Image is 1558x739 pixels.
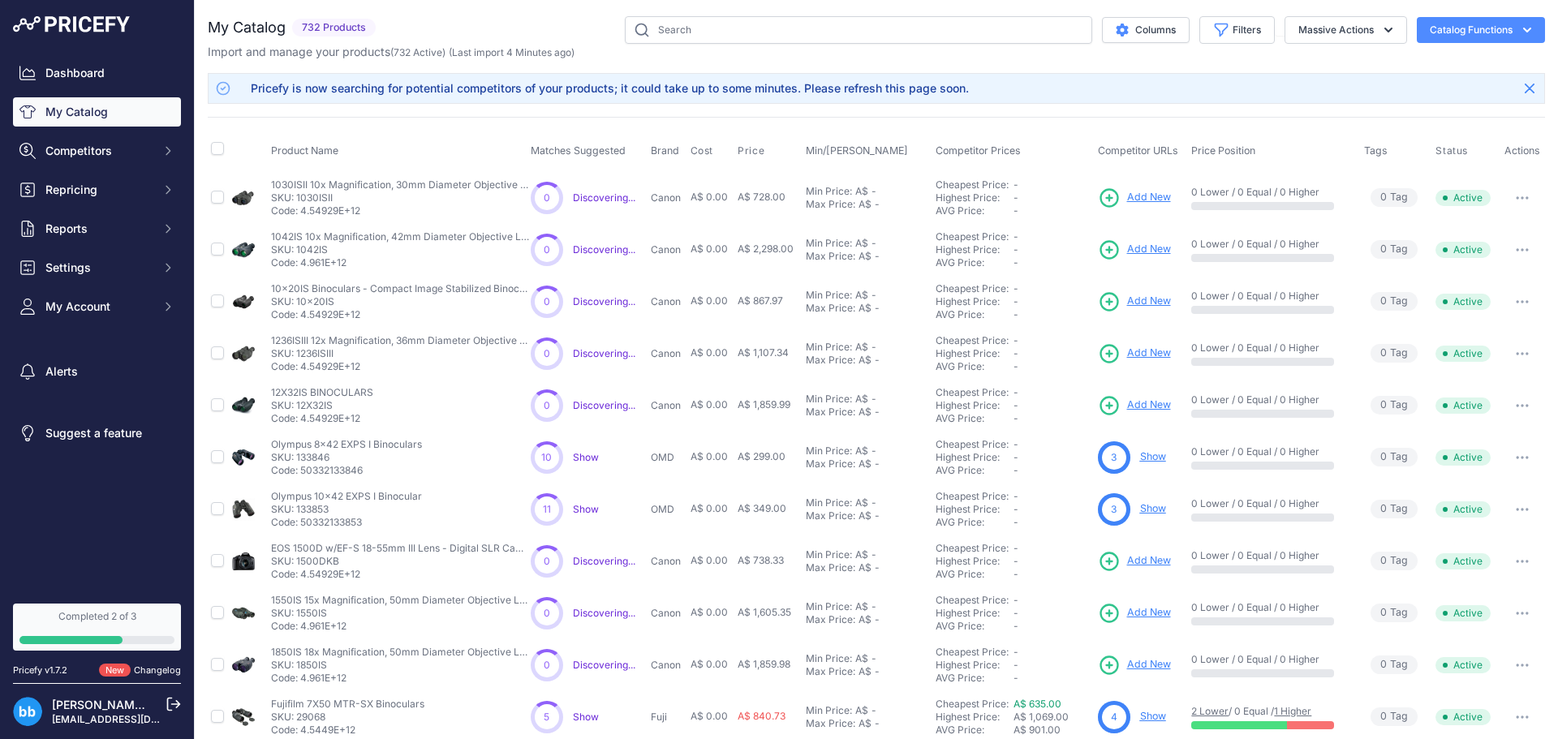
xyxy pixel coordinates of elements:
a: Add New [1098,342,1171,365]
span: Discovering... [573,295,635,307]
span: Tag [1371,292,1418,311]
span: Tag [1371,604,1418,622]
span: - [1014,607,1018,619]
span: Discovering... [573,659,635,671]
span: Active [1435,190,1491,206]
p: 0 Lower / 0 Equal / 0 Higher [1191,549,1347,562]
button: Columns [1102,17,1190,43]
div: A$ [855,445,868,458]
button: Massive Actions [1285,16,1407,44]
a: Show [1140,710,1166,722]
p: Code: 4.54929E+12 [271,308,531,321]
span: 0 [1380,190,1387,205]
button: Status [1435,144,1471,157]
div: Highest Price: [936,243,1014,256]
a: Alerts [13,357,181,386]
a: Add New [1098,654,1171,677]
a: Show [573,711,599,723]
div: AVG Price: [936,568,1014,581]
span: A$ 0.00 [691,191,728,203]
p: 1042IS 10x Magnification, 42mm Diameter Objective Lens, OIS, water resistant, L series len [271,230,531,243]
p: 0 Lower / 0 Equal / 0 Higher [1191,445,1347,458]
span: 0 [1380,242,1387,257]
span: Show [573,503,599,515]
span: 0 [544,295,550,308]
p: SKU: 1236ISIII [271,347,531,360]
span: 0 [1380,501,1387,517]
button: Filters [1199,16,1275,44]
span: Add New [1127,242,1171,257]
p: Olympus 10x42 EXPS I Binocular [271,490,422,503]
div: A$ [855,600,868,613]
p: 0 Lower / 0 Equal / 0 Higher [1191,601,1347,614]
div: Max Price: [806,250,855,263]
span: - [1014,204,1018,217]
a: Show [1140,502,1166,514]
span: Discovering... [573,347,635,359]
p: Code: 4.961E+12 [271,256,531,269]
a: [EMAIL_ADDRESS][DOMAIN_NAME] [52,713,222,725]
a: Cheapest Price: [936,490,1009,502]
div: A$ [855,237,868,250]
button: Reports [13,214,181,243]
div: - [868,185,876,198]
span: 0 [544,191,550,204]
a: 2 Lower [1191,705,1229,717]
span: A$ 0.00 [691,606,728,618]
a: Add New [1098,602,1171,625]
span: Competitor URLs [1098,144,1178,157]
span: Tag [1371,240,1418,259]
div: - [872,302,880,315]
a: Cheapest Price: [936,178,1009,191]
div: AVG Price: [936,516,1014,529]
button: Competitors [13,136,181,165]
div: A$ [859,561,872,574]
p: 12X32IS BINOCULARS [271,386,373,399]
div: - [868,496,876,509]
p: Canon [651,191,684,204]
span: 3 [1111,450,1117,465]
span: 0 [1380,397,1387,413]
a: Discovering... [573,191,635,204]
span: 732 Products [292,19,376,37]
span: - [1014,191,1018,204]
span: Add New [1127,346,1171,361]
p: 0 Lower / 0 Equal / 0 Higher [1191,342,1347,354]
a: Cheapest Price: [936,438,1009,450]
div: Highest Price: [936,347,1014,360]
span: 10 [541,451,552,464]
div: A$ [855,341,868,354]
span: 0 [544,399,550,412]
div: Highest Price: [936,607,1014,620]
span: A$ 1,605.35 [738,606,791,618]
span: - [1014,438,1018,450]
p: Code: 4.54929E+12 [271,412,373,425]
div: Highest Price: [936,503,1014,516]
span: - [1014,542,1018,554]
span: - [1014,555,1018,567]
p: Code: 4.54929E+12 [271,204,531,217]
span: 0 [544,555,550,568]
span: - [1014,334,1018,346]
p: Canon [651,607,684,620]
div: Min Price: [806,600,852,613]
span: A$ 0.00 [691,243,728,255]
div: A$ [855,496,868,509]
p: SKU: 1500DKB [271,555,531,568]
span: Add New [1127,190,1171,205]
span: 0 [1380,605,1387,621]
div: Highest Price: [936,295,1014,308]
div: Min Price: [806,289,852,302]
a: Add New [1098,187,1171,209]
div: - [872,198,880,211]
p: SKU: 12X32IS [271,399,373,412]
span: A$ 0.00 [691,346,728,359]
a: Cheapest Price: [936,594,1009,606]
span: Discovering... [573,607,635,619]
div: Pricefy is now searching for potential competitors of your products; it could take up to some min... [251,80,969,97]
a: 1 Higher [1274,705,1311,717]
span: Add New [1127,553,1171,569]
span: 0 [1380,449,1387,465]
span: - [1014,295,1018,307]
a: Dashboard [13,58,181,88]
